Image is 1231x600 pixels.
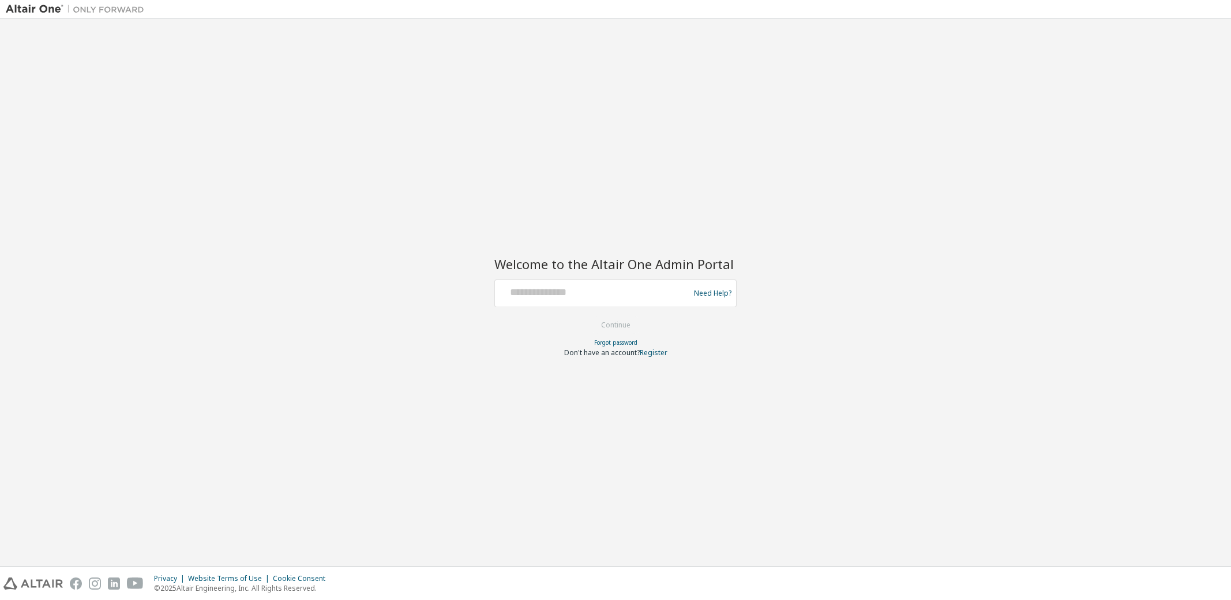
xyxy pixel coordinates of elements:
[89,577,101,590] img: instagram.svg
[594,338,637,346] a: Forgot password
[564,348,640,357] span: Don't have an account?
[188,574,273,583] div: Website Terms of Use
[127,577,144,590] img: youtube.svg
[108,577,120,590] img: linkedin.svg
[6,3,150,15] img: Altair One
[273,574,332,583] div: Cookie Consent
[3,577,63,590] img: altair_logo.svg
[70,577,82,590] img: facebook.svg
[494,256,737,272] h2: Welcome to the Altair One Admin Portal
[154,574,188,583] div: Privacy
[154,583,332,593] p: © 2025 Altair Engineering, Inc. All Rights Reserved.
[640,348,667,357] a: Register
